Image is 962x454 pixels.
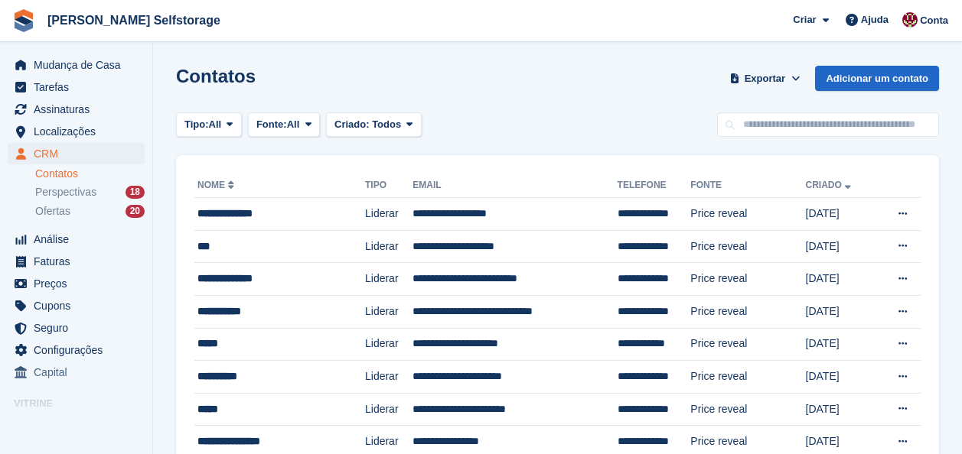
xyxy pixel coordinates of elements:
td: [DATE] [806,328,876,361]
span: Assinaturas [34,99,126,120]
span: Ofertas [35,204,70,219]
td: Price reveal [690,361,805,394]
td: Price reveal [690,295,805,328]
a: Nome [197,180,237,190]
button: Exportar [726,66,803,91]
td: [DATE] [806,198,876,231]
a: Contatos [35,167,145,181]
div: 18 [126,186,145,199]
th: Telefone [618,173,691,198]
a: menu [8,99,145,120]
span: Tarefas [34,76,126,98]
button: Criado: Todos [326,112,422,138]
th: Fonte [690,173,805,198]
a: menu [8,251,145,272]
span: Fonte: [256,117,287,132]
td: Liderar [365,198,413,231]
a: menu [8,76,145,98]
span: Faturas [34,251,126,272]
td: Liderar [365,328,413,361]
td: Liderar [365,295,413,328]
span: Tipo: [184,117,209,132]
a: menu [8,317,145,339]
div: 20 [126,205,145,218]
span: Capital [34,362,126,383]
td: [DATE] [806,295,876,328]
a: [PERSON_NAME] Selfstorage [41,8,227,33]
td: Price reveal [690,263,805,296]
td: [DATE] [806,230,876,263]
h1: Contatos [176,66,256,86]
a: menu [8,339,145,361]
td: Liderar [365,361,413,394]
td: Price reveal [690,198,805,231]
span: Seguro [34,317,126,339]
img: Diana Moreira [902,12,918,28]
span: All [209,117,222,132]
a: Adicionar um contato [815,66,939,91]
td: [DATE] [806,393,876,426]
span: Conta [920,13,948,28]
span: Mudança de Casa [34,54,126,76]
a: Loja de pré-visualização [126,417,145,435]
a: menu [8,415,145,436]
td: Price reveal [690,328,805,361]
button: Tipo: All [176,112,242,138]
span: All [287,117,300,132]
span: Perspectivas [35,185,96,199]
span: CRM [34,143,126,164]
span: Criar [793,12,816,28]
a: menu [8,121,145,142]
a: menu [8,54,145,76]
span: Ajuda [861,12,889,28]
td: Price reveal [690,230,805,263]
button: Fonte: All [248,112,320,138]
a: Perspectivas 18 [35,184,145,200]
span: Configurações [34,339,126,361]
span: Localizações [34,121,126,142]
span: Criado: [334,118,370,130]
td: Liderar [365,230,413,263]
span: Cupons [34,295,126,316]
a: menu [8,229,145,250]
th: Tipo [365,173,413,198]
td: [DATE] [806,361,876,394]
a: Ofertas 20 [35,203,145,219]
td: [DATE] [806,263,876,296]
a: menu [8,143,145,164]
span: Preços [34,273,126,294]
td: Price reveal [690,393,805,426]
a: menu [8,273,145,294]
span: Exportar [745,71,785,86]
a: Criado [806,180,854,190]
td: Liderar [365,263,413,296]
img: stora-icon-8386f47178a22dfd0bd8f6a31ec36ba5ce8667c1dd55bd0f319d3a0aa187defe.svg [12,9,35,32]
span: Portal de reservas [34,415,126,436]
th: Email [413,173,617,198]
span: Vitrine [14,396,152,411]
span: Todos [372,118,401,130]
td: Liderar [365,393,413,426]
span: Análise [34,229,126,250]
a: menu [8,295,145,316]
a: menu [8,362,145,383]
